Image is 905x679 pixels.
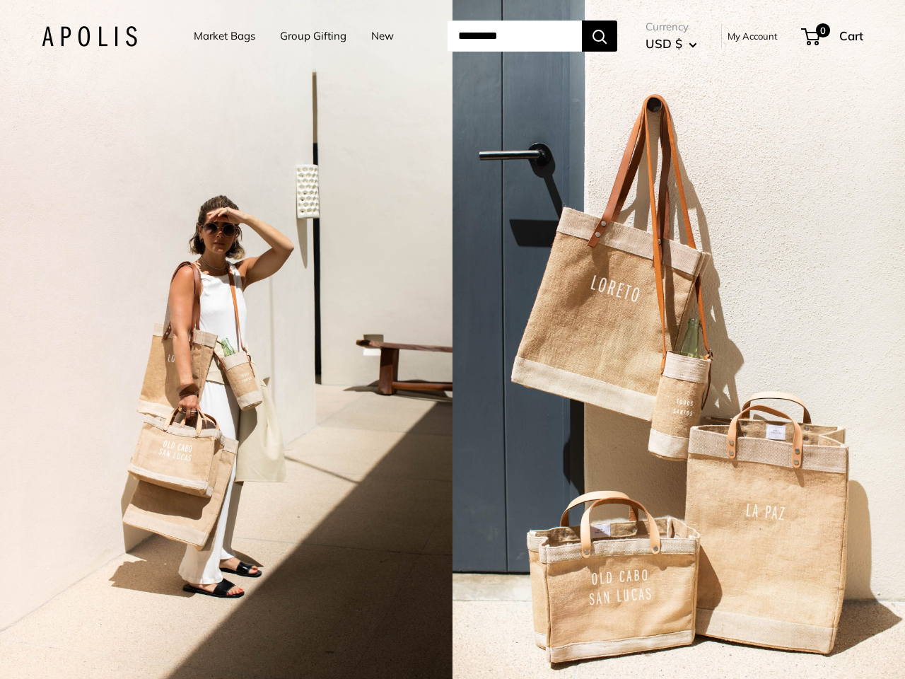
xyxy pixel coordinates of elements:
a: New [371,26,394,46]
span: 0 [816,23,830,37]
a: Market Bags [194,26,255,46]
span: Currency [646,17,697,37]
button: USD $ [646,33,697,55]
span: Cart [839,28,863,43]
a: 0 Cart [802,25,863,47]
a: Group Gifting [280,26,346,46]
a: My Account [728,28,778,45]
input: Search... [447,21,582,52]
span: USD $ [646,36,682,51]
iframe: Sign Up via Text for Offers [11,625,151,668]
button: Search [582,21,617,52]
img: Apolis [42,26,137,47]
